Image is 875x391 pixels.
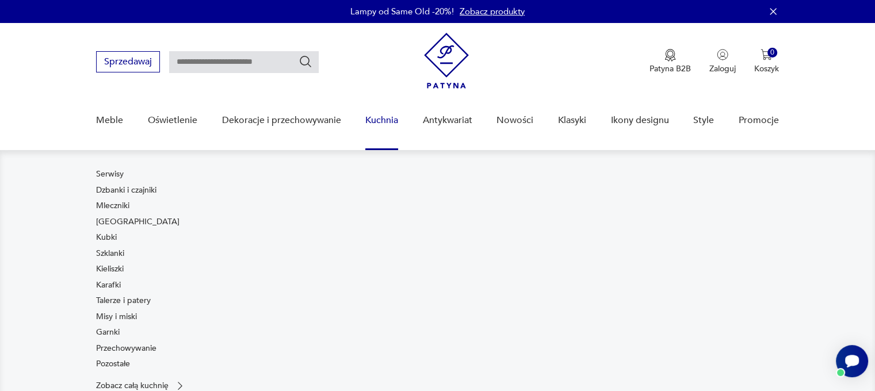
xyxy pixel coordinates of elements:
[221,98,341,143] a: Dekoracje i przechowywanie
[754,63,779,74] p: Koszyk
[460,6,525,17] a: Zobacz produkty
[96,279,121,291] a: Karafki
[558,98,586,143] a: Klasyki
[739,98,779,143] a: Promocje
[709,63,736,74] p: Zaloguj
[96,311,137,323] a: Misy i miski
[96,168,124,180] a: Serwisy
[761,49,772,60] img: Ikona koszyka
[693,98,714,143] a: Style
[423,98,472,143] a: Antykwariat
[96,248,124,259] a: Szklanki
[754,49,779,74] button: 0Koszyk
[365,98,398,143] a: Kuchnia
[96,59,160,67] a: Sprzedawaj
[717,49,728,60] img: Ikonka użytkownika
[96,232,117,243] a: Kubki
[424,33,469,89] img: Patyna - sklep z meblami i dekoracjami vintage
[96,327,120,338] a: Garnki
[350,6,454,17] p: Lampy od Same Old -20%!
[299,55,312,68] button: Szukaj
[96,263,124,275] a: Kieliszki
[767,48,777,57] div: 0
[96,51,160,72] button: Sprzedawaj
[96,98,123,143] a: Meble
[709,49,736,74] button: Zaloguj
[96,382,169,389] p: Zobacz całą kuchnię
[96,358,130,370] a: Pozostałe
[96,216,179,228] a: [GEOGRAPHIC_DATA]
[496,98,533,143] a: Nowości
[664,49,676,62] img: Ikona medalu
[96,200,129,212] a: Mleczniki
[610,98,668,143] a: Ikony designu
[96,185,156,196] a: Dzbanki i czajniki
[649,49,691,74] button: Patyna B2B
[836,345,868,377] iframe: Smartsupp widget button
[96,343,156,354] a: Przechowywanie
[96,295,151,306] a: Talerze i patery
[148,98,197,143] a: Oświetlenie
[649,63,691,74] p: Patyna B2B
[649,49,691,74] a: Ikona medaluPatyna B2B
